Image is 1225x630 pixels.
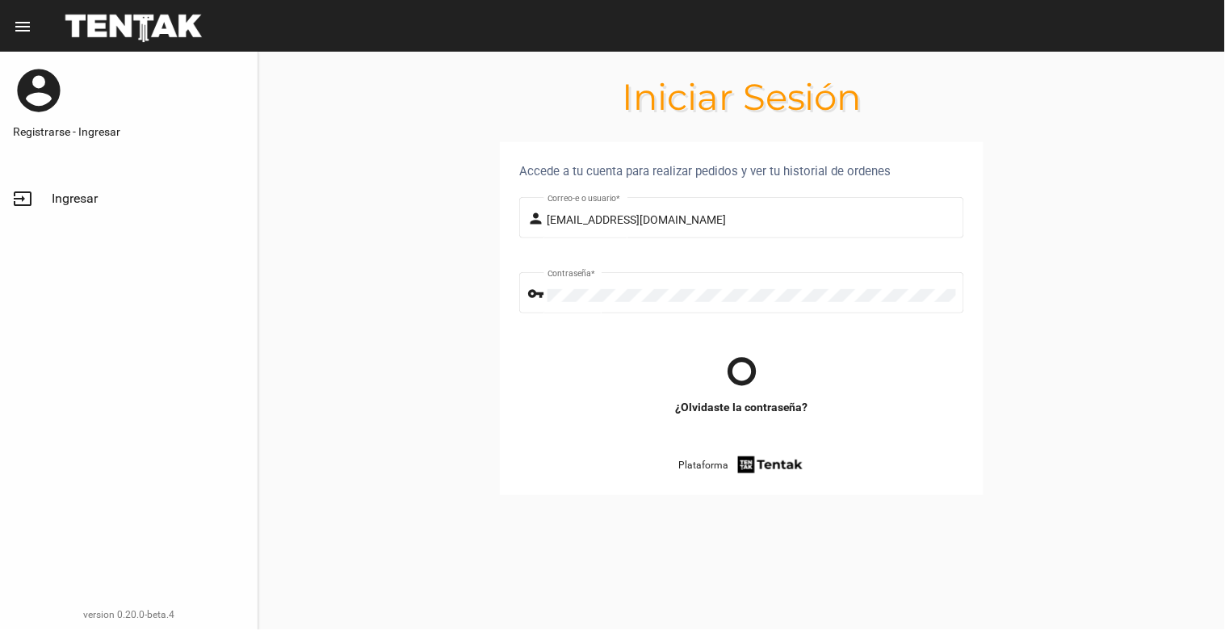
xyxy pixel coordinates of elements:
[675,399,808,415] a: ¿Olvidaste la contraseña?
[13,65,65,116] mat-icon: account_circle
[13,607,245,623] div: version 0.20.0-beta.4
[13,17,32,36] mat-icon: menu
[52,191,98,207] span: Ingresar
[736,454,805,476] img: tentak-firm.png
[13,189,32,208] mat-icon: input
[528,284,547,304] mat-icon: vpn_key
[13,124,245,140] a: Registrarse - Ingresar
[258,84,1225,110] h1: Iniciar Sesión
[528,209,547,229] mat-icon: person
[678,457,728,473] span: Plataforma
[519,162,964,181] div: Accede a tu cuenta para realizar pedidos y ver tu historial de ordenes
[678,454,805,476] a: Plataforma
